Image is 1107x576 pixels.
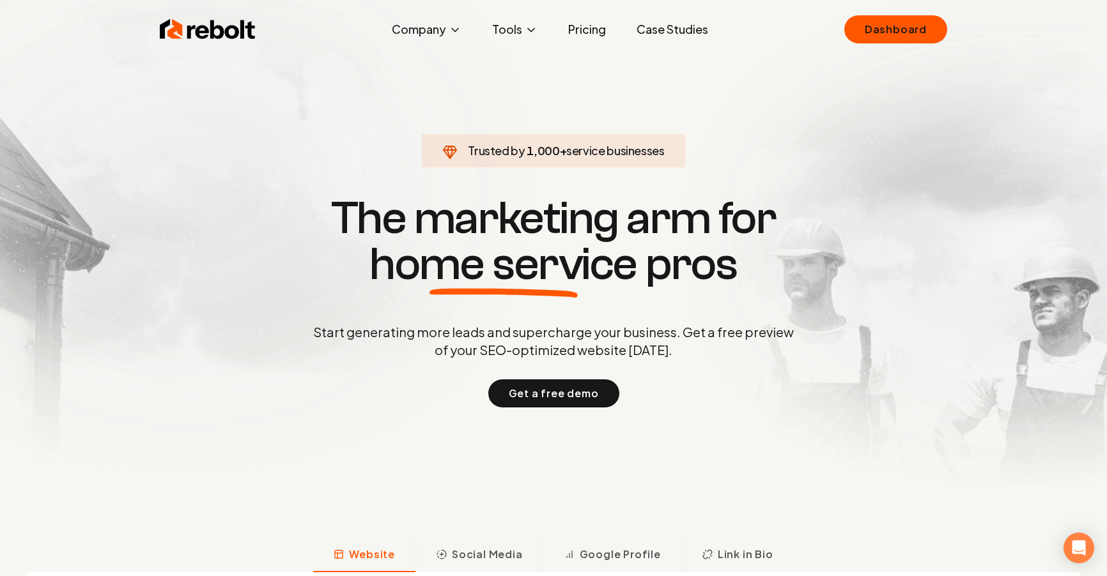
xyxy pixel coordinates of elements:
button: Website [313,539,415,572]
span: + [560,143,567,158]
button: Link in Bio [681,539,794,572]
p: Start generating more leads and supercharge your business. Get a free preview of your SEO-optimiz... [311,323,796,359]
span: Social Media [452,547,523,562]
div: Open Intercom Messenger [1064,533,1094,563]
button: Get a free demo [488,379,619,407]
span: Trusted by [468,143,525,158]
a: Case Studies [626,17,718,42]
span: Google Profile [580,547,661,562]
a: Pricing [558,17,616,42]
img: Rebolt Logo [160,17,256,42]
span: Link in Bio [718,547,773,562]
button: Company [382,17,472,42]
button: Google Profile [543,539,681,572]
button: Social Media [415,539,543,572]
button: Tools [482,17,548,42]
h1: The marketing arm for pros [247,195,860,287]
span: Website [349,547,395,562]
span: 1,000 [527,142,559,160]
a: Dashboard [844,15,947,43]
span: service businesses [566,143,665,158]
span: home service [369,241,637,287]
